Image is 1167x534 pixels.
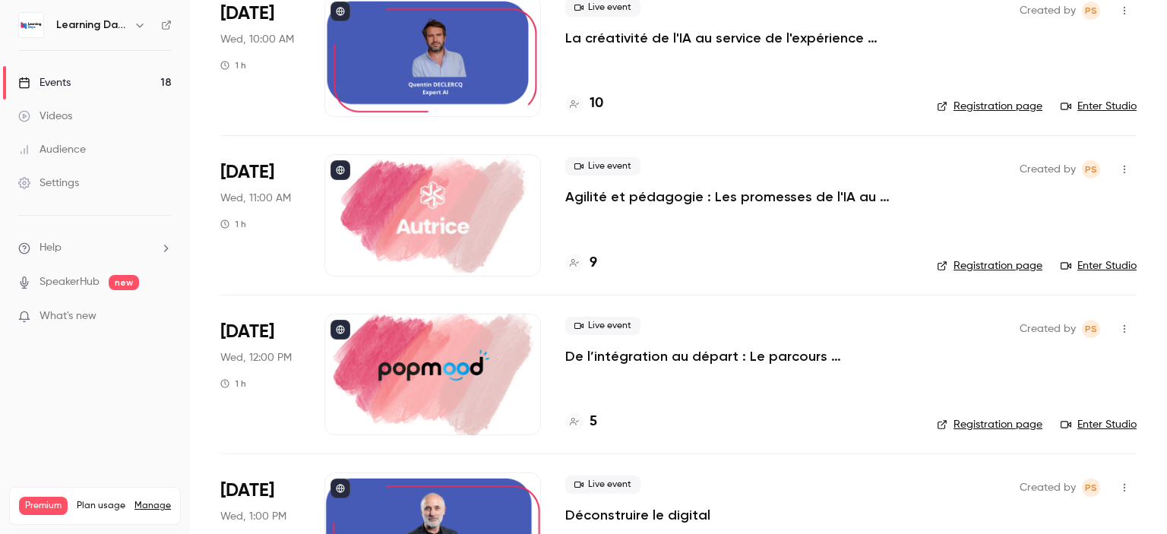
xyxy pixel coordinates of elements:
span: new [109,275,139,290]
span: PS [1085,160,1097,179]
a: 9 [565,253,597,273]
img: Learning Days [19,13,43,37]
a: Déconstruire le digital [565,506,710,524]
span: Live event [565,317,640,335]
span: PS [1085,2,1097,20]
span: Wed, 11:00 AM [220,191,291,206]
a: 5 [565,412,597,432]
span: PS [1085,320,1097,338]
span: Created by [1020,2,1076,20]
span: Created by [1020,479,1076,497]
h4: 5 [590,412,597,432]
div: Videos [18,109,72,124]
span: Help [40,240,62,256]
span: What's new [40,308,96,324]
a: Enter Studio [1061,258,1137,273]
a: Enter Studio [1061,99,1137,114]
span: Live event [565,157,640,175]
img: tab_keywords_by_traffic_grey.svg [172,88,185,100]
a: Registration page [937,417,1042,432]
span: Plan usage [77,500,125,512]
span: Created by [1020,320,1076,338]
img: website_grey.svg [24,39,36,52]
div: 1 h [220,59,246,71]
span: Prad Selvarajah [1082,320,1100,338]
span: Premium [19,497,68,515]
div: 1 h [220,218,246,230]
span: Wed, 10:00 AM [220,32,294,47]
div: Oct 8 Wed, 12:00 PM (Europe/Paris) [220,314,300,435]
img: logo_orange.svg [24,24,36,36]
span: [DATE] [220,2,274,26]
div: Domaine [78,90,117,100]
img: tab_domain_overview_orange.svg [62,88,74,100]
a: Enter Studio [1061,417,1137,432]
span: Created by [1020,160,1076,179]
div: Settings [18,175,79,191]
div: Domaine: [DOMAIN_NAME] [40,39,172,52]
span: PS [1085,479,1097,497]
a: Registration page [937,99,1042,114]
span: [DATE] [220,160,274,185]
a: La créativité de l'IA au service de l'expérience apprenante. [565,29,912,47]
h4: 10 [590,93,603,114]
a: 10 [565,93,603,114]
span: [DATE] [220,479,274,503]
h4: 9 [590,253,597,273]
iframe: Noticeable Trigger [153,310,172,324]
span: Prad Selvarajah [1082,479,1100,497]
h6: Learning Days [56,17,128,33]
div: v 4.0.25 [43,24,74,36]
a: Manage [134,500,171,512]
span: Live event [565,476,640,494]
a: Registration page [937,258,1042,273]
span: Wed, 12:00 PM [220,350,292,365]
a: Agilité et pédagogie : Les promesses de l'IA au service de l'expérience apprenante sont-elles ten... [565,188,912,206]
a: De l’intégration au départ : Le parcours collaborateur comme moteur de fidélité et de performance [565,347,912,365]
div: 1 h [220,378,246,390]
div: Audience [18,142,86,157]
div: Events [18,75,71,90]
span: Wed, 1:00 PM [220,509,286,524]
div: Mots-clés [189,90,232,100]
span: [DATE] [220,320,274,344]
li: help-dropdown-opener [18,240,172,256]
span: Prad Selvarajah [1082,2,1100,20]
span: Prad Selvarajah [1082,160,1100,179]
div: Oct 8 Wed, 11:00 AM (Europe/Paris) [220,154,300,276]
a: SpeakerHub [40,274,100,290]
